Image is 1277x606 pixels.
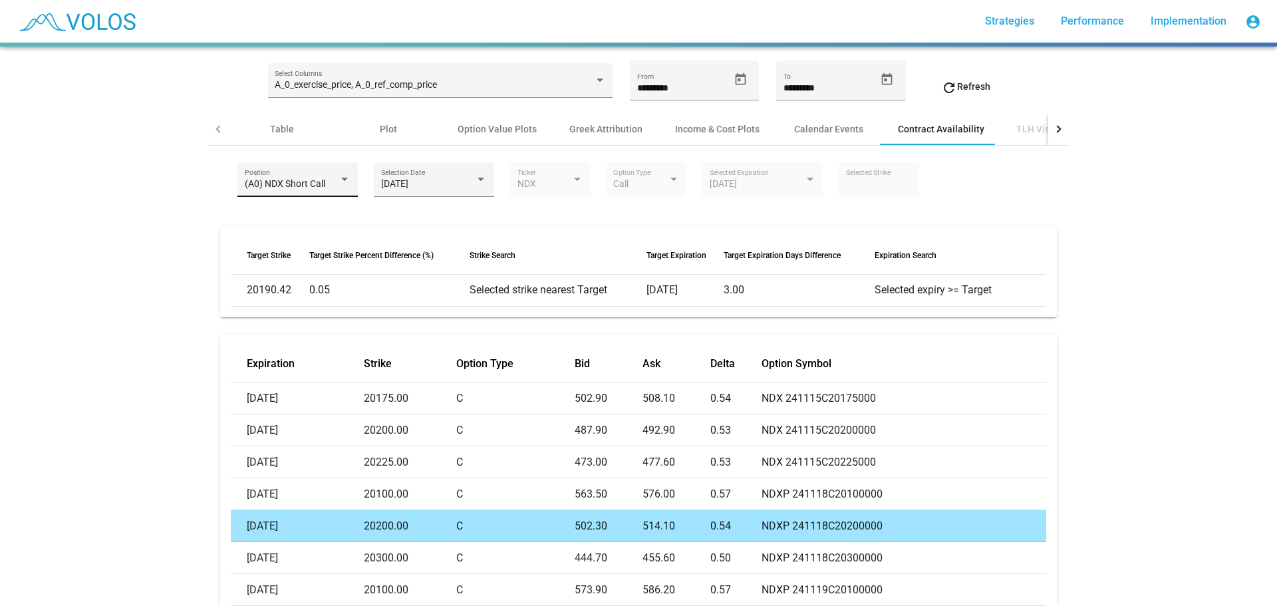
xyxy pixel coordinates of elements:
[762,382,1046,414] td: NDX 241115C20175000
[875,68,899,91] button: Open calendar
[941,81,990,92] span: Refresh
[985,15,1034,27] span: Strategies
[231,345,363,382] th: Expiration
[575,414,642,446] td: 487.90
[724,274,875,306] td: 3.00
[646,274,724,306] td: [DATE]
[11,5,142,38] img: blue_transparent.png
[231,446,363,478] td: [DATE]
[456,382,575,414] td: C
[456,574,575,606] td: C
[1140,9,1237,33] a: Implementation
[456,510,575,542] td: C
[642,382,710,414] td: 508.10
[456,478,575,510] td: C
[941,80,957,96] mat-icon: refresh
[710,542,762,574] td: 0.50
[380,122,397,136] div: Plot
[275,79,437,90] span: A_0_exercise_price, A_0_ref_comp_price
[575,510,642,542] td: 502.30
[575,478,642,510] td: 563.50
[646,237,724,274] th: Target Expiration
[456,345,575,382] th: Option Type
[642,574,710,606] td: 586.20
[575,382,642,414] td: 502.90
[1050,9,1135,33] a: Performance
[364,345,456,382] th: Strike
[231,382,363,414] td: [DATE]
[1151,15,1226,27] span: Implementation
[309,274,470,306] td: 0.05
[710,574,762,606] td: 0.57
[245,178,325,189] span: (A0) NDX Short Call
[762,542,1046,574] td: NDXP 241118C20300000
[710,510,762,542] td: 0.54
[364,414,456,446] td: 20200.00
[762,446,1046,478] td: NDX 241115C20225000
[710,178,737,189] span: [DATE]
[270,122,294,136] div: Table
[456,414,575,446] td: C
[364,574,456,606] td: 20100.00
[642,542,710,574] td: 455.60
[642,345,710,382] th: Ask
[724,237,875,274] th: Target Expiration Days Difference
[642,446,710,478] td: 477.60
[575,542,642,574] td: 444.70
[762,510,1046,542] td: NDXP 241118C20200000
[470,274,647,306] td: Selected strike nearest Target
[613,178,629,189] span: Call
[569,122,642,136] div: Greek Attribution
[642,510,710,542] td: 514.10
[364,446,456,478] td: 20225.00
[974,9,1045,33] a: Strategies
[875,237,1046,274] th: Expiration Search
[517,178,536,189] span: NDX
[762,414,1046,446] td: NDX 241115C20200000
[710,382,762,414] td: 0.54
[729,68,752,91] button: Open calendar
[762,574,1046,606] td: NDXP 241119C20100000
[364,510,456,542] td: 20200.00
[575,446,642,478] td: 473.00
[875,274,1046,306] td: Selected expiry >= Target
[364,382,456,414] td: 20175.00
[575,574,642,606] td: 573.90
[456,542,575,574] td: C
[675,122,760,136] div: Income & Cost Plots
[710,446,762,478] td: 0.53
[762,478,1046,510] td: NDXP 241118C20100000
[710,478,762,510] td: 0.57
[231,542,363,574] td: [DATE]
[1061,15,1124,27] span: Performance
[364,542,456,574] td: 20300.00
[898,122,984,136] div: Contract Availability
[794,122,863,136] div: Calendar Events
[930,75,1001,98] button: Refresh
[456,446,575,478] td: C
[762,345,1046,382] th: Option Symbol
[231,274,309,306] td: 20190.42
[231,510,363,542] td: [DATE]
[381,178,408,189] span: [DATE]
[309,237,470,274] th: Target Strike Percent Difference (%)
[710,414,762,446] td: 0.53
[231,574,363,606] td: [DATE]
[364,478,456,510] td: 20100.00
[1245,14,1261,30] mat-icon: account_circle
[470,237,647,274] th: Strike Search
[231,414,363,446] td: [DATE]
[710,345,762,382] th: Delta
[1016,122,1097,136] div: TLH Visualizations
[458,122,537,136] div: Option Value Plots
[642,478,710,510] td: 576.00
[231,237,309,274] th: Target Strike
[642,414,710,446] td: 492.90
[575,345,642,382] th: Bid
[231,478,363,510] td: [DATE]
